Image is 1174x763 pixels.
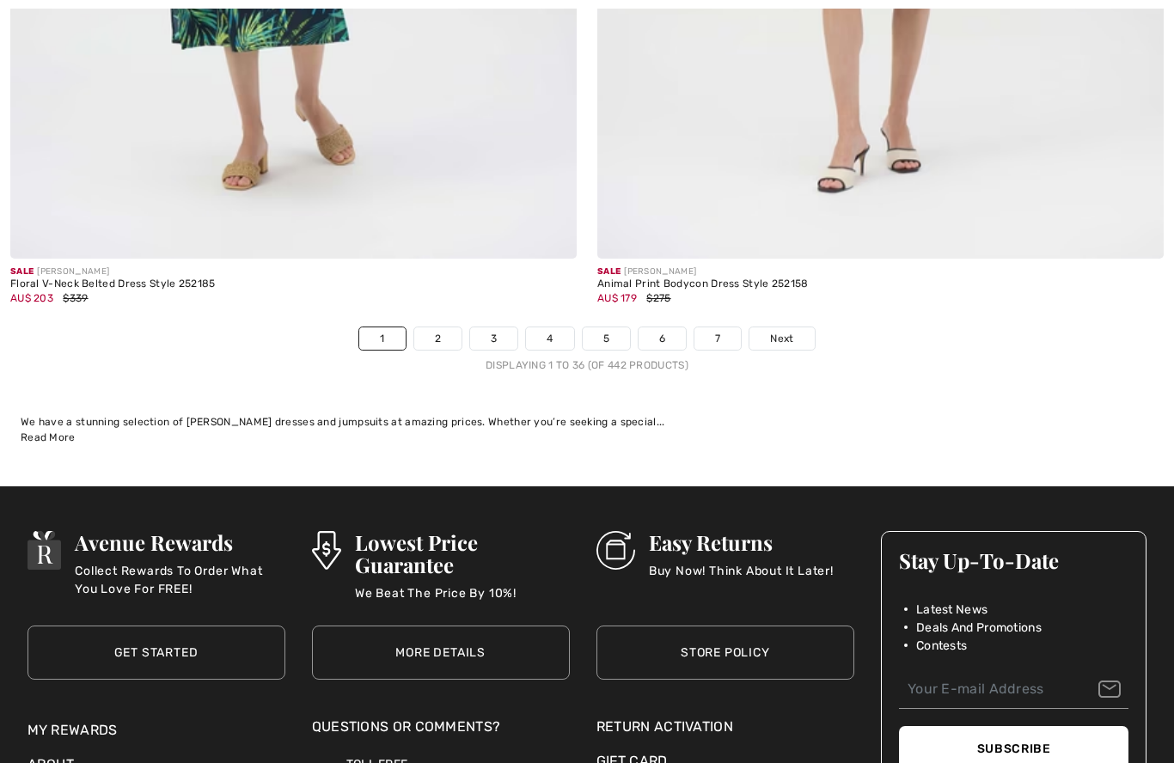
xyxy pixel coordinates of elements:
[646,292,670,304] span: $275
[470,327,517,350] a: 3
[10,292,53,304] span: AU$ 203
[639,327,686,350] a: 6
[75,562,284,596] p: Collect Rewards To Order What You Love For FREE!
[28,531,62,570] img: Avenue Rewards
[28,626,285,680] a: Get Started
[916,619,1042,637] span: Deals And Promotions
[63,292,88,304] span: $339
[312,717,570,746] div: Questions or Comments?
[649,531,834,553] h3: Easy Returns
[597,266,621,277] span: Sale
[597,278,809,290] div: Animal Print Bodycon Dress Style 252158
[694,327,741,350] a: 7
[75,531,284,553] h3: Avenue Rewards
[10,266,216,278] div: [PERSON_NAME]
[21,414,1153,430] div: We have a stunning selection of [PERSON_NAME] dresses and jumpsuits at amazing prices. Whether yo...
[899,670,1129,709] input: Your E-mail Address
[770,331,793,346] span: Next
[597,292,637,304] span: AU$ 179
[649,562,834,596] p: Buy Now! Think About It Later!
[355,531,570,576] h3: Lowest Price Guarantee
[583,327,630,350] a: 5
[355,584,570,619] p: We Beat The Price By 10%!
[359,327,405,350] a: 1
[414,327,462,350] a: 2
[312,531,341,570] img: Lowest Price Guarantee
[10,278,216,290] div: Floral V-Neck Belted Dress Style 252185
[749,327,814,350] a: Next
[916,601,988,619] span: Latest News
[526,327,573,350] a: 4
[597,266,809,278] div: [PERSON_NAME]
[596,531,635,570] img: Easy Returns
[10,266,34,277] span: Sale
[596,717,854,737] a: Return Activation
[28,722,118,738] a: My Rewards
[899,549,1129,571] h3: Stay Up-To-Date
[312,626,570,680] a: More Details
[21,431,76,443] span: Read More
[596,626,854,680] a: Store Policy
[916,637,967,655] span: Contests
